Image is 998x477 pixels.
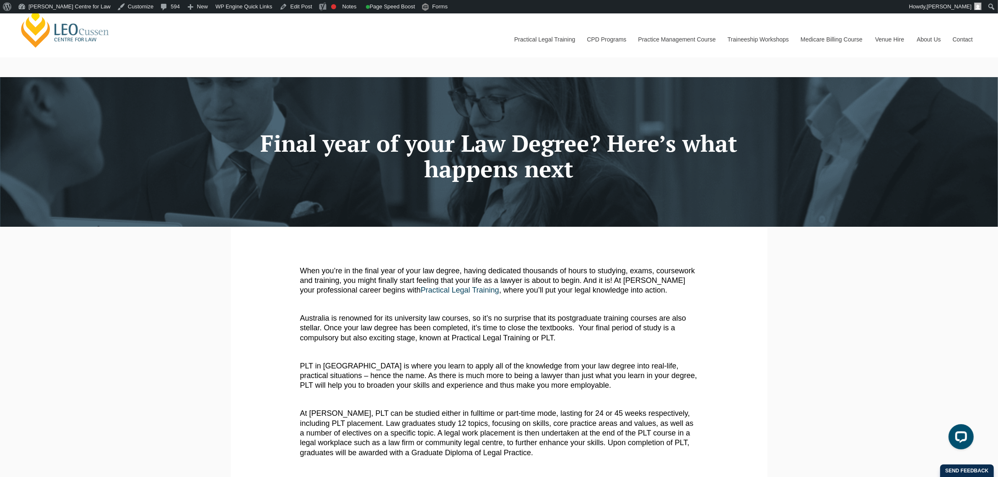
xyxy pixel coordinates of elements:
[300,266,698,296] p: When you’re in the final year of your law degree, having dedicated thousands of hours to studying...
[300,361,698,391] p: PLT in [GEOGRAPHIC_DATA] is where you learn to apply all of the knowledge from your law degree in...
[19,9,111,49] a: [PERSON_NAME] Centre for Law
[300,314,698,343] p: Australia is renowned for its university law courses, so it’s no surprise that its postgraduate t...
[946,21,979,57] a: Contact
[300,409,698,458] p: At [PERSON_NAME], PLT can be studied either in fulltime or part-time mode, lasting for 24 or 45 w...
[910,21,946,57] a: About Us
[237,131,761,181] h1: Final year of your Law Degree? Here’s what happens next
[331,4,336,9] div: Focus keyphrase not set
[942,421,977,456] iframe: LiveChat chat widget
[794,21,869,57] a: Medicare Billing Course
[632,21,721,57] a: Practice Management Course
[581,21,632,57] a: CPD Programs
[869,21,910,57] a: Venue Hire
[421,286,499,294] a: Practical Legal Training
[927,3,972,10] span: [PERSON_NAME]
[721,21,794,57] a: Traineeship Workshops
[508,21,581,57] a: Practical Legal Training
